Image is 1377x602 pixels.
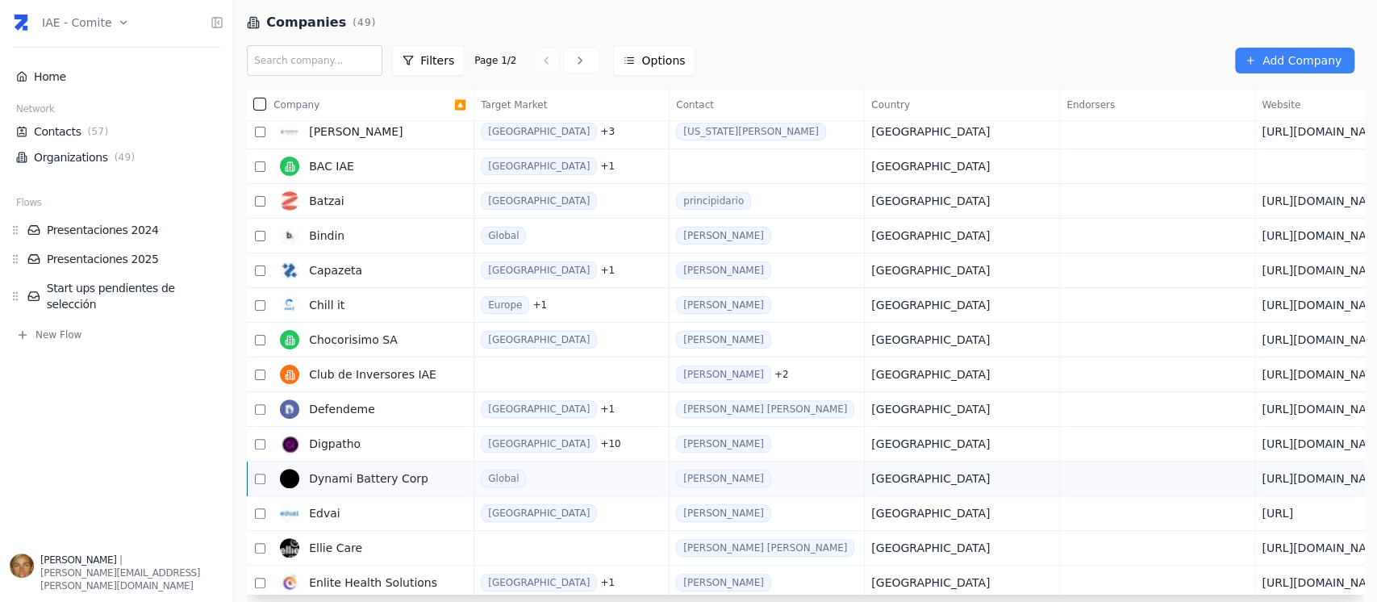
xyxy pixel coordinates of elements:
[871,401,1000,417] div: [GEOGRAPHIC_DATA]
[309,366,436,383] span: Club de Inversores IAE
[280,295,299,315] img: Chill it photo
[10,222,223,238] div: Presentaciones 2024
[468,54,529,67] li: Page 1 / 2
[247,45,382,76] input: Search company...
[676,296,771,314] a: [PERSON_NAME]
[353,16,376,29] span: ( 49 )
[40,554,223,566] div: |
[309,193,344,209] span: Batzai
[16,123,217,140] a: Contacts(57)
[273,115,454,148] a: AVEDIAN photo[PERSON_NAME]
[1262,98,1300,111] span: Website
[600,403,615,416] span: + 1
[40,566,223,592] div: [PERSON_NAME][EMAIL_ADDRESS][PERSON_NAME][DOMAIN_NAME]
[481,192,597,210] span: [GEOGRAPHIC_DATA]
[481,400,597,418] span: [GEOGRAPHIC_DATA]
[273,185,454,217] a: Batzai photoBatzai
[309,123,403,140] span: [PERSON_NAME]
[1262,52,1342,69] span: Add Company
[273,532,454,564] a: Ellie Care photoEllie Care
[273,566,454,599] a: Enlite Health Solutions photoEnlite Health Solutions
[10,251,223,267] div: Presentaciones 2025
[27,251,223,267] a: Presentaciones 2025
[309,297,344,313] span: Chill it
[280,191,299,211] img: Batzai photo
[309,228,344,244] span: Bindin
[676,400,854,418] a: [PERSON_NAME] [PERSON_NAME]
[280,504,299,523] img: Edvai photo
[871,575,1000,591] div: [GEOGRAPHIC_DATA]
[273,98,454,111] span: Company
[309,332,398,348] span: Chocorisimo SA
[871,540,1000,556] div: [GEOGRAPHIC_DATA]
[10,328,223,341] button: New Flow
[273,150,454,182] a: BAC IAE
[676,192,751,210] a: principidario
[10,102,223,119] div: Network
[641,52,685,69] span: Options
[600,437,620,450] span: + 10
[280,261,299,280] img: Capazeta photo
[871,193,1000,209] div: [GEOGRAPHIC_DATA]
[871,123,1000,140] div: [GEOGRAPHIC_DATA]
[111,151,139,164] span: ( 49 )
[481,574,597,592] span: [GEOGRAPHIC_DATA]
[10,280,223,312] div: Start ups pendientes de selección
[273,497,454,529] a: Edvai photoEdvai
[676,123,826,140] a: [US_STATE][PERSON_NAME]
[532,299,547,311] span: + 1
[40,554,116,566] span: [PERSON_NAME]
[309,575,437,591] span: Enlite Health Solutions
[676,366,771,383] a: [PERSON_NAME]
[1235,48,1354,73] a: Add Company
[871,505,1000,521] div: [GEOGRAPHIC_DATA]
[600,264,615,277] span: + 1
[273,428,454,460] a: Digpatho photoDigpatho
[273,289,454,321] a: Chill it photoChill it
[481,157,597,175] span: [GEOGRAPHIC_DATA]
[676,98,857,111] span: Contact
[1066,98,1247,111] span: Endorsers
[16,69,217,85] a: Home
[420,52,454,69] span: Filters
[676,435,771,453] a: [PERSON_NAME]
[481,98,661,111] span: Target Market
[16,196,42,209] span: Flows
[676,539,854,557] a: [PERSON_NAME] [PERSON_NAME]
[871,332,1000,348] div: [GEOGRAPHIC_DATA]
[871,297,1000,313] div: [GEOGRAPHIC_DATA]
[871,158,1000,174] div: [GEOGRAPHIC_DATA]
[871,262,1000,278] div: [GEOGRAPHIC_DATA]
[481,331,597,349] span: [GEOGRAPHIC_DATA]
[309,262,362,278] span: Capazeta
[871,98,1052,111] span: Country
[481,261,597,279] span: [GEOGRAPHIC_DATA]
[309,505,340,521] span: Edvai
[273,358,454,391] a: Club de Inversores IAE
[273,219,454,252] a: Bindin photoBindin
[309,436,361,452] span: Digpatho
[280,122,299,141] img: AVEDIAN photo
[481,296,529,314] span: Europe
[27,280,223,312] a: Start ups pendientes de selección
[871,470,1000,487] div: [GEOGRAPHIC_DATA]
[280,434,299,454] img: Digpatho photo
[774,368,789,381] span: + 2
[676,261,771,279] a: [PERSON_NAME]
[481,435,597,453] span: [GEOGRAPHIC_DATA]
[280,469,299,488] img: Dynami Battery Corp photo
[247,13,805,32] div: Companies
[42,5,129,40] button: IAE - Comite
[481,504,597,522] span: [GEOGRAPHIC_DATA]
[273,254,454,286] a: Capazeta photoCapazeta
[600,160,615,173] span: + 1
[600,125,615,138] span: + 3
[280,573,299,592] img: Enlite Health Solutions photo
[273,98,473,111] div: 🔼
[280,538,299,558] img: Ellie Care photo
[600,576,615,589] span: + 1
[676,574,771,592] a: [PERSON_NAME]
[273,393,454,425] a: Defendeme photoDefendeme
[85,125,112,138] span: ( 57 )
[613,45,695,76] button: Options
